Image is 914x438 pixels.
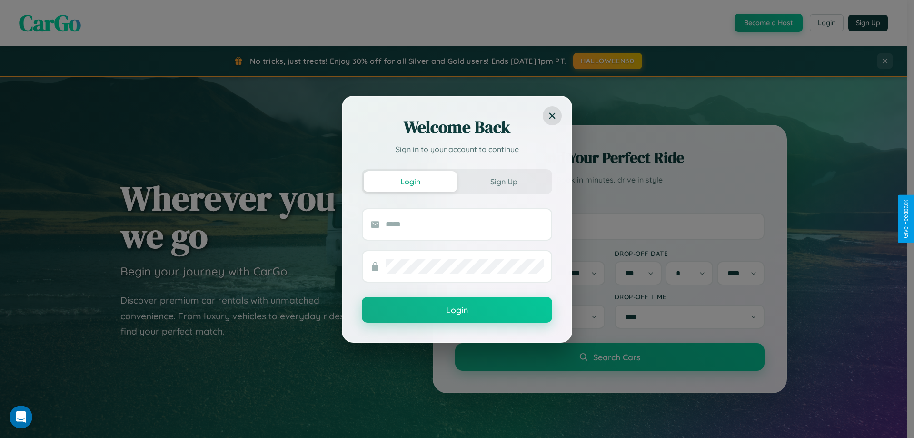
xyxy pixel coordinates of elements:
[362,297,552,323] button: Login
[903,200,909,238] div: Give Feedback
[362,116,552,139] h2: Welcome Back
[457,171,550,192] button: Sign Up
[364,171,457,192] button: Login
[10,406,32,428] iframe: Intercom live chat
[362,143,552,155] p: Sign in to your account to continue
